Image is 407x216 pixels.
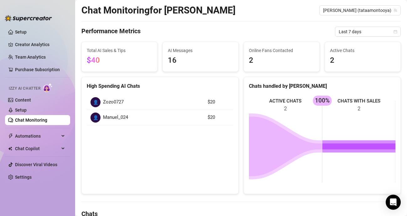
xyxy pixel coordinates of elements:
img: Chat Copilot [8,146,12,151]
a: Setup [15,29,27,34]
a: Purchase Subscription [15,65,65,75]
span: thunderbolt [8,134,13,139]
article: $20 [208,114,229,121]
div: Open Intercom Messenger [386,195,401,210]
div: Chats handled by [PERSON_NAME] [249,82,395,90]
span: Last 7 days [339,27,397,36]
span: Manuel_024 [103,114,128,121]
span: Chat Copilot [15,144,59,154]
h2: Chat Monitoring for [PERSON_NAME] [81,4,235,16]
article: $20 [208,98,229,106]
span: Andrea (tataamontooya) [323,6,397,15]
div: High Spending AI Chats [87,82,233,90]
span: 2 [249,55,314,66]
span: Izzy AI Chatter [9,86,40,92]
img: AI Chatter [43,83,53,92]
a: Content [15,97,31,103]
div: 👤 [90,113,100,123]
span: Automations [15,131,59,141]
a: Settings [15,175,32,180]
span: calendar [394,30,397,34]
img: logo-BBDzfeDw.svg [5,15,52,21]
a: Team Analytics [15,55,46,60]
span: Total AI Sales & Tips [87,47,152,54]
a: Discover Viral Videos [15,162,57,167]
span: AI Messages [168,47,233,54]
a: Setup [15,108,27,113]
span: Active Chats [330,47,395,54]
span: Online Fans Contacted [249,47,314,54]
span: team [394,8,397,12]
h4: Performance Metrics [81,27,141,37]
div: 👤 [90,97,100,107]
a: Chat Monitoring [15,118,47,123]
span: $40 [87,56,100,65]
span: 16 [168,55,233,66]
span: 2 [330,55,395,66]
a: Creator Analytics [15,40,65,50]
span: Zozo0727 [103,98,124,106]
